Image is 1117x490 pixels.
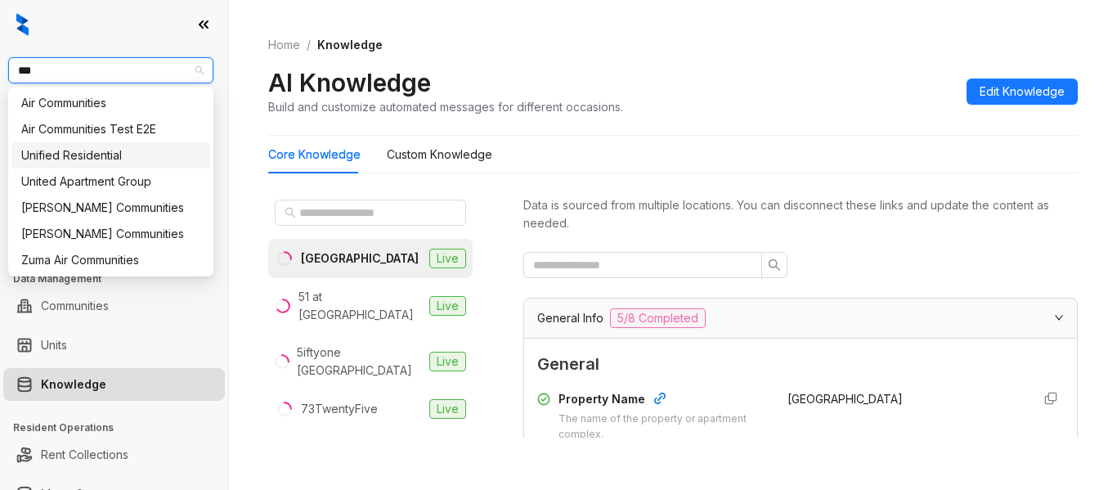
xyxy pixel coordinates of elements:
[307,36,311,54] li: /
[268,67,431,98] h2: AI Knowledge
[21,225,200,243] div: [PERSON_NAME] Communities
[21,199,200,217] div: [PERSON_NAME] Communities
[301,400,378,418] div: 73TwentyFive
[1054,312,1064,322] span: expanded
[768,258,781,272] span: search
[3,180,225,213] li: Leasing
[21,251,200,269] div: Zuma Air Communities
[3,329,225,362] li: Units
[3,290,225,322] li: Communities
[297,344,423,380] div: 5iftyone [GEOGRAPHIC_DATA]
[3,368,225,401] li: Knowledge
[429,249,466,268] span: Live
[429,352,466,371] span: Live
[3,110,225,142] li: Leads
[268,98,623,115] div: Build and customize automated messages for different occasions.
[3,438,225,471] li: Rent Collections
[429,399,466,419] span: Live
[980,83,1065,101] span: Edit Knowledge
[301,249,419,267] div: [GEOGRAPHIC_DATA]
[429,296,466,316] span: Live
[21,173,200,191] div: United Apartment Group
[268,146,361,164] div: Core Knowledge
[21,94,200,112] div: Air Communities
[610,308,706,328] span: 5/8 Completed
[298,288,423,324] div: 51 at [GEOGRAPHIC_DATA]
[387,146,492,164] div: Custom Knowledge
[967,79,1078,105] button: Edit Knowledge
[13,420,228,435] h3: Resident Operations
[41,438,128,471] a: Rent Collections
[21,120,200,138] div: Air Communities Test E2E
[41,329,67,362] a: Units
[41,290,109,322] a: Communities
[558,390,768,411] div: Property Name
[11,116,210,142] div: Air Communities Test E2E
[558,411,768,443] div: The name of the property or apartment complex.
[11,142,210,169] div: Unified Residential
[13,272,228,286] h3: Data Management
[11,169,210,195] div: United Apartment Group
[11,221,210,247] div: Villa Serena Communities
[524,299,1077,338] div: General Info5/8 Completed
[537,352,1064,377] span: General
[3,219,225,252] li: Collections
[787,392,903,406] span: [GEOGRAPHIC_DATA]
[11,195,210,221] div: Villa Serena Communities
[11,90,210,116] div: Air Communities
[317,38,383,52] span: Knowledge
[21,146,200,164] div: Unified Residential
[11,247,210,273] div: Zuma Air Communities
[265,36,303,54] a: Home
[41,368,106,401] a: Knowledge
[537,309,603,327] span: General Info
[523,196,1078,232] div: Data is sourced from multiple locations. You can disconnect these links and update the content as...
[285,207,296,218] span: search
[16,13,29,36] img: logo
